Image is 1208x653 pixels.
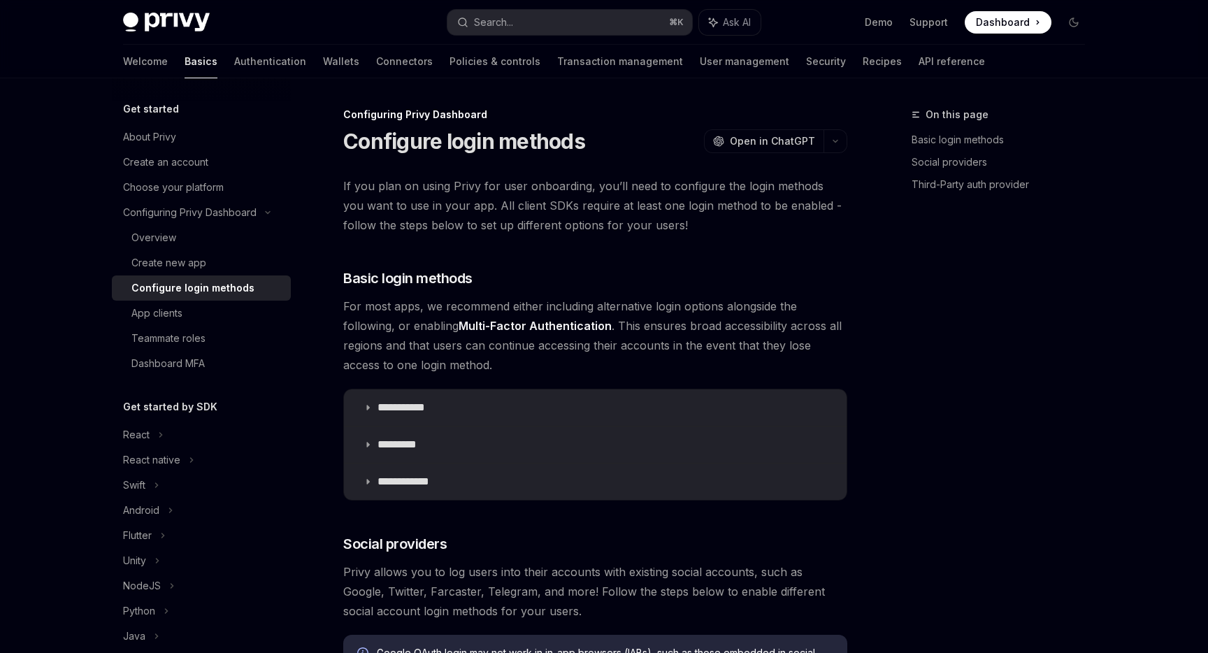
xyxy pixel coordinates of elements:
div: Search... [474,14,513,31]
a: Basic login methods [912,129,1096,151]
button: Search...⌘K [447,10,692,35]
button: Toggle dark mode [1063,11,1085,34]
span: Dashboard [976,15,1030,29]
button: Ask AI [699,10,761,35]
a: Connectors [376,45,433,78]
a: API reference [919,45,985,78]
div: React [123,426,150,443]
span: Ask AI [723,15,751,29]
div: Dashboard MFA [131,355,205,372]
h5: Get started by SDK [123,399,217,415]
h1: Configure login methods [343,129,585,154]
span: If you plan on using Privy for user onboarding, you’ll need to configure the login methods you wa... [343,176,847,235]
div: Configuring Privy Dashboard [123,204,257,221]
div: NodeJS [123,577,161,594]
a: Dashboard [965,11,1051,34]
a: Dashboard MFA [112,351,291,376]
a: Create new app [112,250,291,275]
div: Swift [123,477,145,494]
a: Choose your platform [112,175,291,200]
a: App clients [112,301,291,326]
a: Security [806,45,846,78]
a: Third-Party auth provider [912,173,1096,196]
div: Android [123,502,159,519]
a: Transaction management [557,45,683,78]
div: Java [123,628,145,645]
div: Python [123,603,155,619]
a: Authentication [234,45,306,78]
a: Support [909,15,948,29]
a: Basics [185,45,217,78]
span: For most apps, we recommend either including alternative login options alongside the following, o... [343,296,847,375]
button: Open in ChatGPT [704,129,824,153]
a: User management [700,45,789,78]
div: Create new app [131,254,206,271]
span: Open in ChatGPT [730,134,815,148]
a: Create an account [112,150,291,175]
div: Choose your platform [123,179,224,196]
a: Demo [865,15,893,29]
span: ⌘ K [669,17,684,28]
a: Welcome [123,45,168,78]
a: Multi-Factor Authentication [459,319,612,333]
a: Social providers [912,151,1096,173]
a: Policies & controls [450,45,540,78]
div: Unity [123,552,146,569]
div: About Privy [123,129,176,145]
div: Teammate roles [131,330,206,347]
div: Configure login methods [131,280,254,296]
h5: Get started [123,101,179,117]
span: On this page [926,106,988,123]
span: Basic login methods [343,268,473,288]
div: React native [123,452,180,468]
div: Overview [131,229,176,246]
span: Privy allows you to log users into their accounts with existing social accounts, such as Google, ... [343,562,847,621]
a: Overview [112,225,291,250]
a: Teammate roles [112,326,291,351]
div: Create an account [123,154,208,171]
div: Configuring Privy Dashboard [343,108,847,122]
img: dark logo [123,13,210,32]
div: App clients [131,305,182,322]
a: Recipes [863,45,902,78]
a: Wallets [323,45,359,78]
div: Flutter [123,527,152,544]
a: Configure login methods [112,275,291,301]
span: Social providers [343,534,447,554]
a: About Privy [112,124,291,150]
